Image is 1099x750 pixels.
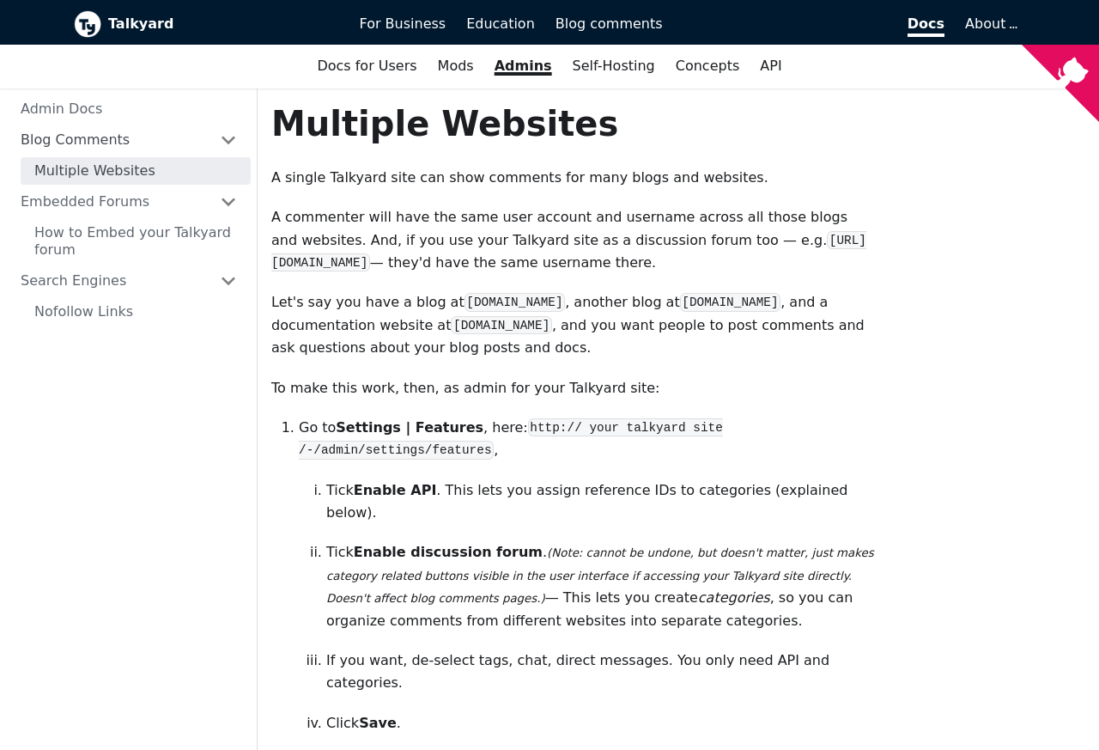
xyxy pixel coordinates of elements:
[299,417,875,462] p: Go to , here: ,
[354,482,437,498] strong: Enable API
[428,52,484,81] a: Mods
[556,15,663,32] span: Blog comments
[7,188,251,216] a: Embedded Forums
[7,95,251,123] a: Admin Docs
[74,10,336,38] a: Talkyard logoTalkyard
[336,419,483,436] strong: Settings | Features
[466,15,535,32] span: Education
[271,291,875,359] p: Let's say you have a blog at , another blog at , and a documentation website at , and you want pe...
[21,157,251,185] a: Multiple Websites
[464,293,565,311] code: [DOMAIN_NAME]
[21,219,251,264] a: How to Embed your Talkyard forum
[665,52,750,81] a: Concepts
[545,9,673,39] a: Blog comments
[7,126,251,154] a: Blog Comments
[349,9,457,39] a: For Business
[673,9,956,39] a: Docs
[354,544,543,560] strong: Enable discussion forum
[108,13,336,35] b: Talkyard
[750,52,792,81] a: API
[271,167,875,189] p: A single Talkyard site can show comments for many blogs and websites.
[271,102,875,145] h1: Multiple Websites
[562,52,665,81] a: Self-Hosting
[326,649,875,695] p: If you want, de-select tags, chat, direct messages. You only need API and categories.
[484,52,562,81] a: Admins
[698,589,770,606] em: categories
[7,267,251,295] a: Search Engines
[74,10,101,38] img: Talkyard logo
[21,298,251,326] a: Nofollow Links
[680,293,780,311] code: [DOMAIN_NAME]
[299,418,723,460] code: http:// your talkyard site /-/admin/settings/features
[451,316,551,334] code: [DOMAIN_NAME]
[271,377,875,399] p: To make this work, then, as admin for your Talkyard site:
[965,15,1015,32] a: About
[359,715,397,731] strong: Save
[456,9,545,39] a: Education
[326,479,875,525] p: Tick . This lets you assign reference IDs to categories (explained below).
[307,52,427,81] a: Docs for Users
[326,541,875,632] p: Tick . — This lets you create , so you can organize comments from different websites into separat...
[360,15,446,32] span: For Business
[908,15,944,37] span: Docs
[326,546,874,605] em: (Note: cannot be undone, but doesn't matter, just makes category related buttons visible in the u...
[326,712,875,735] p: Click .
[271,206,875,274] p: A commenter will have the same user account and username across all those blogs and websites. And...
